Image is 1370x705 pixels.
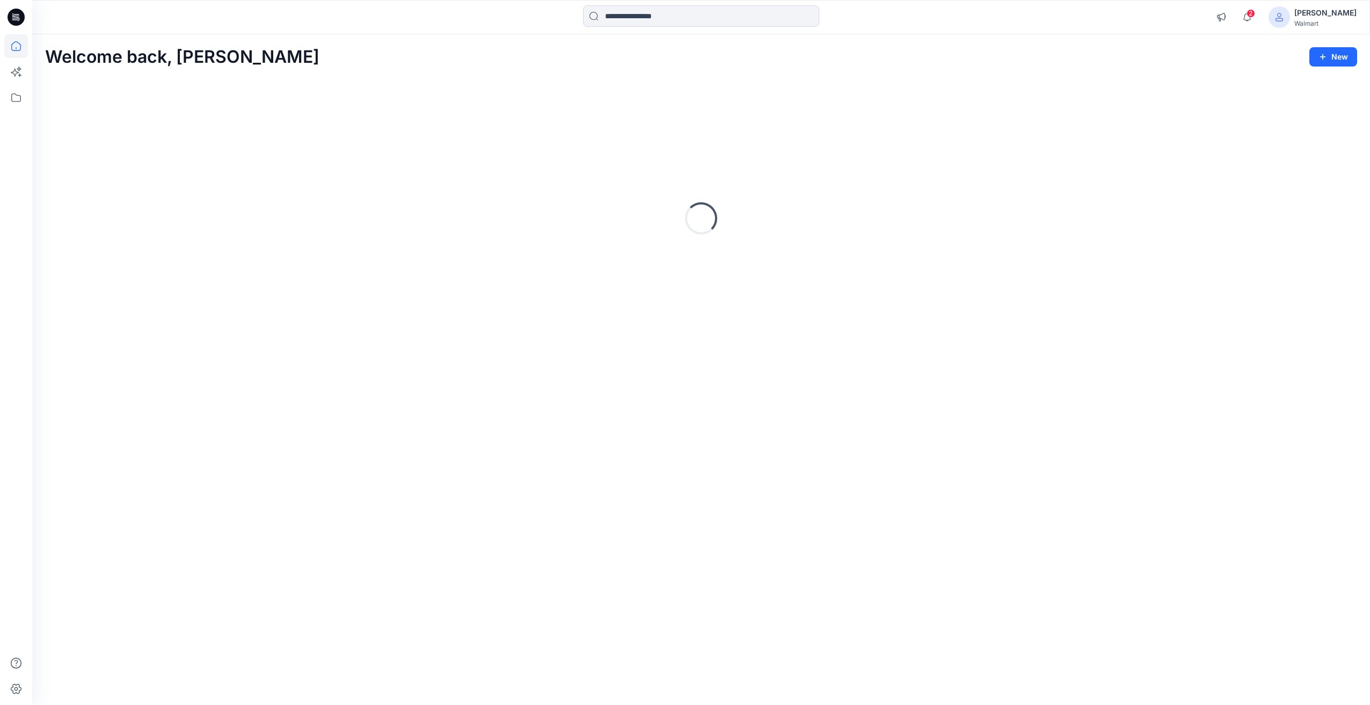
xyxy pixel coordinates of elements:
[45,47,319,67] h2: Welcome back, [PERSON_NAME]
[1275,13,1284,21] svg: avatar
[1294,6,1357,19] div: [PERSON_NAME]
[1247,9,1255,18] span: 2
[1294,19,1357,27] div: Walmart
[1309,47,1357,67] button: New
